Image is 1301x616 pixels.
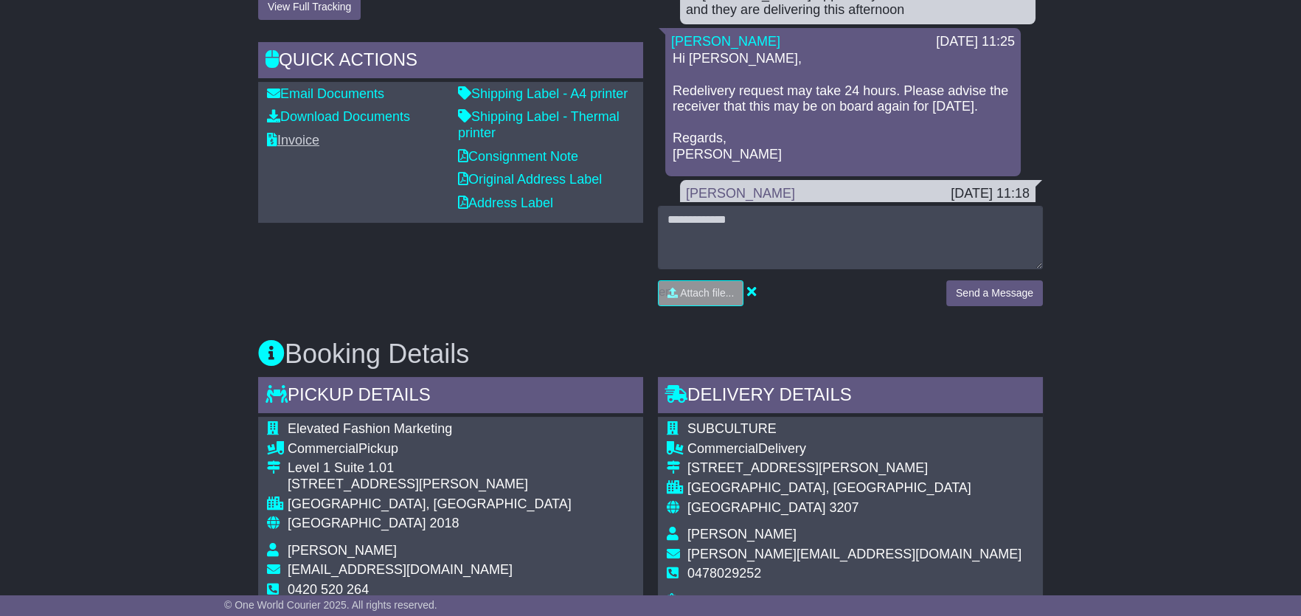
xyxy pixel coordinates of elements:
div: [DATE] 11:25 [936,34,1015,50]
span: 0478029252 [687,566,761,581]
span: [EMAIL_ADDRESS][DOMAIN_NAME] [288,562,513,577]
a: [PERSON_NAME] [686,186,795,201]
button: Send a Message [946,280,1043,306]
a: Invoice [267,133,319,148]
div: [GEOGRAPHIC_DATA], [GEOGRAPHIC_DATA] [687,480,1021,496]
p: Hi [PERSON_NAME], Redelivery request may take 24 hours. Please advise the receiver that this may ... [673,51,1013,162]
div: Level 1 Suite 1.01 [288,460,572,477]
span: no instructions [687,593,773,608]
div: [GEOGRAPHIC_DATA], [GEOGRAPHIC_DATA] [288,496,572,513]
span: 0420 520 264 [288,582,369,597]
a: Shipping Label - Thermal printer [458,109,620,140]
div: [DATE] 11:18 [951,186,1030,202]
a: Consignment Note [458,149,578,164]
div: [STREET_ADDRESS][PERSON_NAME] [687,460,1021,477]
span: [GEOGRAPHIC_DATA] [288,516,426,530]
span: [GEOGRAPHIC_DATA] [687,500,825,515]
div: Delivery Details [658,377,1043,417]
h3: Booking Details [258,339,1043,369]
span: [PERSON_NAME] [687,527,797,541]
span: Commercial [687,441,758,456]
div: Pickup [288,441,572,457]
a: Email Documents [267,86,384,101]
span: © One World Courier 2025. All rights reserved. [224,599,437,611]
div: Hi [PERSON_NAME] Can you please re-deliver [DATE] [686,201,1030,218]
span: 2018 [429,516,459,530]
a: Address Label [458,195,553,210]
div: Quick Actions [258,42,643,82]
a: Shipping Label - A4 printer [458,86,628,101]
span: SUBCULTURE [687,421,777,436]
a: [PERSON_NAME] [671,34,780,49]
span: Elevated Fashion Marketing [288,421,452,436]
span: 3207 [829,500,858,515]
div: Pickup Details [258,377,643,417]
a: Download Documents [267,109,410,124]
div: Delivery [687,441,1021,457]
div: [STREET_ADDRESS][PERSON_NAME] [288,477,572,493]
span: Commercial [288,441,358,456]
a: Original Address Label [458,172,602,187]
span: [PERSON_NAME][EMAIL_ADDRESS][DOMAIN_NAME] [687,547,1021,561]
span: [PERSON_NAME] [288,543,397,558]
